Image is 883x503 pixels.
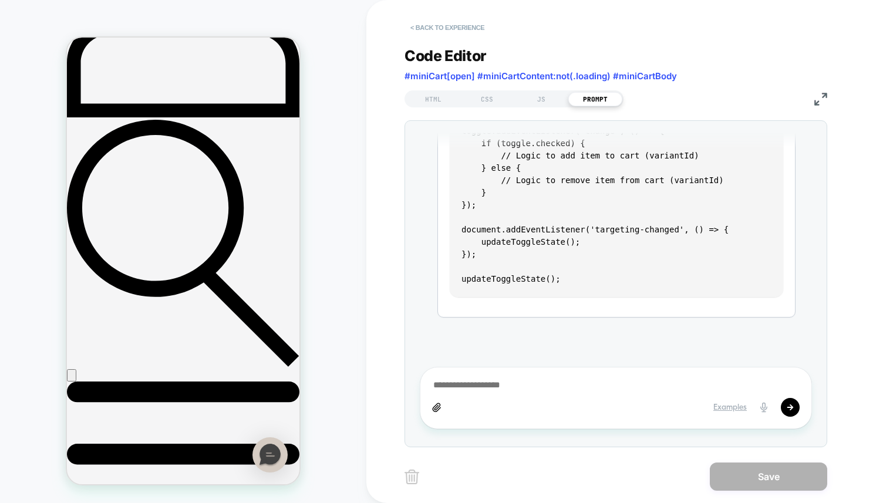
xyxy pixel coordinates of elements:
img: delete [405,470,419,484]
span: #miniCart[open] #miniCartContent:not(.loading) #miniCartBody [405,70,677,82]
img: fullscreen [814,93,827,106]
span: Code Editor [405,47,487,65]
div: HTML [406,92,460,106]
button: Save [710,463,827,491]
code: const cart = window.loomi_ctx.cart; const variantId = 12345; // Replace with the actual variant I... [461,28,838,283]
div: PROMPT [568,92,622,106]
button: < Back to experience [405,18,490,37]
div: Examples [713,403,747,413]
div: CSS [460,92,514,106]
div: JS [514,92,568,106]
